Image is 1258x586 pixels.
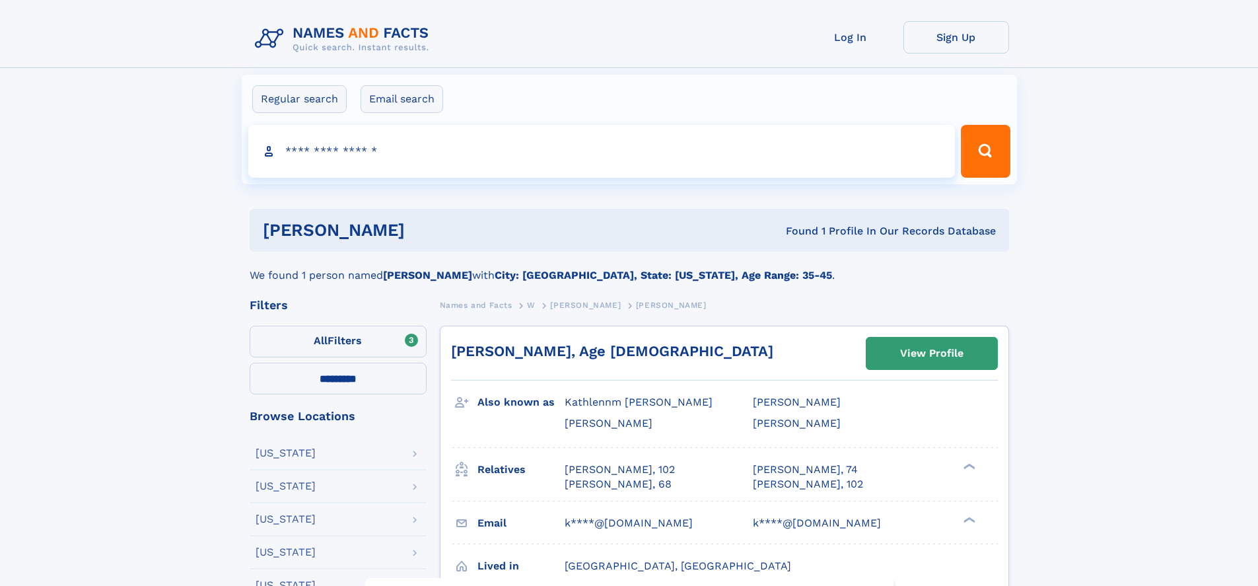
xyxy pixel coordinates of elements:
[753,477,863,492] a: [PERSON_NAME], 102
[903,21,1009,54] a: Sign Up
[565,477,672,492] a: [PERSON_NAME], 68
[527,301,536,310] span: W
[250,410,427,422] div: Browse Locations
[527,297,536,313] a: W
[477,391,565,414] h3: Also known as
[250,299,427,311] div: Filters
[477,458,565,481] h3: Relatives
[753,462,858,477] a: [PERSON_NAME], 74
[565,396,713,408] span: Kathlennm [PERSON_NAME]
[451,343,773,359] a: [PERSON_NAME], Age [DEMOGRAPHIC_DATA]
[961,125,1010,178] button: Search Button
[477,512,565,534] h3: Email
[960,515,976,524] div: ❯
[256,481,316,492] div: [US_STATE]
[256,547,316,558] div: [US_STATE]
[477,555,565,577] h3: Lived in
[440,297,512,313] a: Names and Facts
[250,21,440,57] img: Logo Names and Facts
[565,462,675,477] a: [PERSON_NAME], 102
[565,417,652,429] span: [PERSON_NAME]
[250,252,1009,283] div: We found 1 person named with .
[250,326,427,357] label: Filters
[753,396,841,408] span: [PERSON_NAME]
[383,269,472,281] b: [PERSON_NAME]
[595,224,996,238] div: Found 1 Profile In Our Records Database
[314,334,328,347] span: All
[565,560,791,572] span: [GEOGRAPHIC_DATA], [GEOGRAPHIC_DATA]
[636,301,707,310] span: [PERSON_NAME]
[495,269,832,281] b: City: [GEOGRAPHIC_DATA], State: [US_STATE], Age Range: 35-45
[263,222,596,238] h1: [PERSON_NAME]
[550,297,621,313] a: [PERSON_NAME]
[960,462,976,470] div: ❯
[550,301,621,310] span: [PERSON_NAME]
[248,125,956,178] input: search input
[900,338,963,369] div: View Profile
[256,448,316,458] div: [US_STATE]
[256,514,316,525] div: [US_STATE]
[361,85,443,113] label: Email search
[866,338,997,369] a: View Profile
[798,21,903,54] a: Log In
[252,85,347,113] label: Regular search
[753,417,841,429] span: [PERSON_NAME]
